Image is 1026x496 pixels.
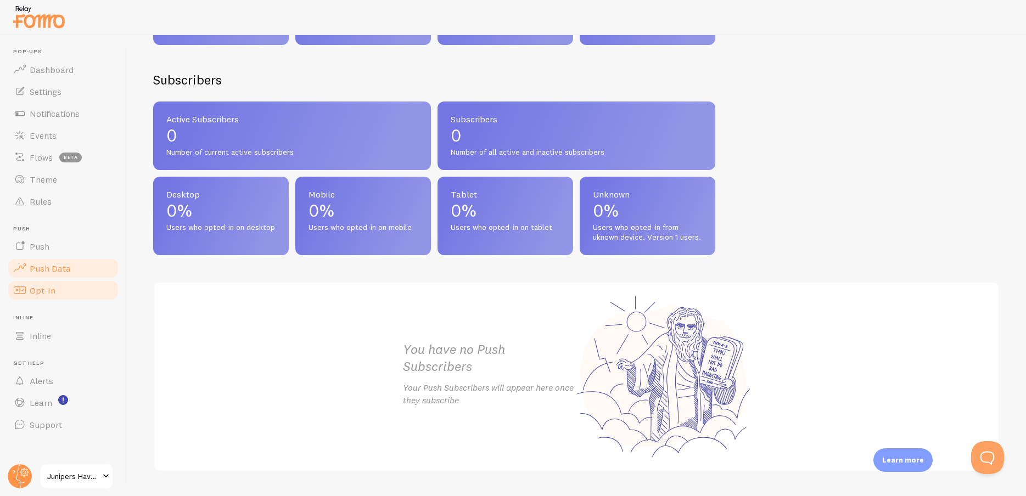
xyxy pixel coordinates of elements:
[971,441,1004,474] iframe: Help Scout Beacon - Open
[7,168,120,190] a: Theme
[7,59,120,81] a: Dashboard
[13,314,120,322] span: Inline
[873,448,933,472] div: Learn more
[153,71,222,88] h2: Subscribers
[309,190,418,199] span: Mobile
[30,130,57,141] span: Events
[451,223,560,233] span: Users who opted-in on tablet
[882,455,924,465] p: Learn more
[7,414,120,436] a: Support
[7,279,120,301] a: Opt-In
[451,190,560,199] span: Tablet
[309,202,418,219] p: 0%
[166,190,276,199] span: Desktop
[166,202,276,219] p: 0%
[451,148,702,157] span: Number of all active and inactive subscribers
[30,196,52,207] span: Rules
[30,241,49,252] span: Push
[7,392,120,414] a: Learn
[7,146,120,168] a: Flows beta
[451,115,702,123] span: Subscribers
[12,3,66,31] img: fomo-relay-logo-orange.svg
[30,152,53,163] span: Flows
[7,325,120,347] a: Inline
[451,127,702,144] p: 0
[13,226,120,233] span: Push
[166,223,276,233] span: Users who opted-in on desktop
[13,360,120,367] span: Get Help
[7,370,120,392] a: Alerts
[58,395,68,405] svg: <p>Watch New Feature Tutorials!</p>
[403,341,576,375] h2: You have no Push Subscribers
[7,190,120,212] a: Rules
[309,223,418,233] span: Users who opted-in on mobile
[13,48,120,55] span: Pop-ups
[30,174,57,185] span: Theme
[30,330,51,341] span: Inline
[593,223,702,242] span: Users who opted-in from uknown device. Version 1 users.
[7,125,120,146] a: Events
[7,81,120,103] a: Settings
[47,470,99,483] span: Junipers Haven Skincare
[166,127,418,144] p: 0
[166,115,418,123] span: Active Subscribers
[593,190,702,199] span: Unknown
[30,375,53,386] span: Alerts
[7,235,120,257] a: Push
[30,397,52,408] span: Learn
[30,86,61,97] span: Settings
[166,148,418,157] span: Number of current active subscribers
[7,257,120,279] a: Push Data
[7,103,120,125] a: Notifications
[59,153,82,162] span: beta
[403,381,576,407] p: Your Push Subscribers will appear here once they subscribe
[40,463,114,489] a: Junipers Haven Skincare
[30,285,55,296] span: Opt-In
[30,263,71,274] span: Push Data
[30,64,74,75] span: Dashboard
[30,108,80,119] span: Notifications
[451,202,560,219] p: 0%
[593,202,702,219] p: 0%
[30,419,62,430] span: Support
